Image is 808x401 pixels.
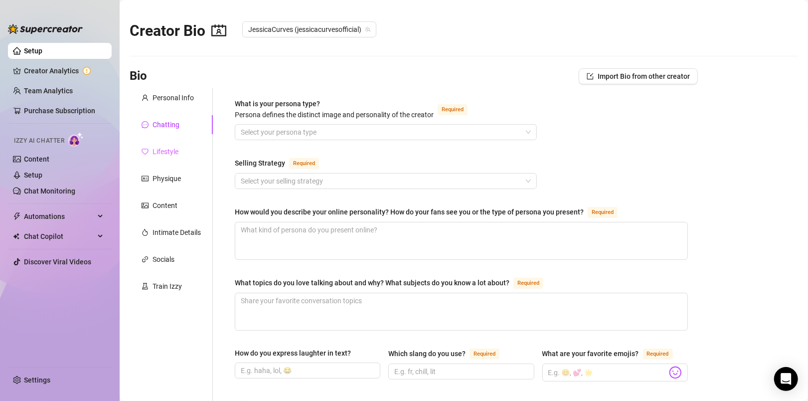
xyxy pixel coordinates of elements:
div: Train Izzy [153,281,182,292]
span: message [142,121,149,128]
span: user [142,94,149,101]
a: Team Analytics [24,87,73,95]
div: Lifestyle [153,146,178,157]
label: What are your favorite emojis? [542,348,684,360]
span: Persona defines the distinct image and personality of the creator [235,111,434,119]
div: Socials [153,254,174,265]
span: idcard [142,175,149,182]
span: What is your persona type? [235,100,434,119]
textarea: How would you describe your online personality? How do your fans see you or the type of persona y... [235,222,687,259]
h2: Creator Bio [130,21,226,40]
a: Setup [24,47,42,55]
div: How do you express laughter in text? [235,348,351,359]
a: Purchase Subscription [24,107,95,115]
span: link [142,256,149,263]
span: contacts [211,23,226,38]
button: Import Bio from other creator [579,68,698,84]
span: team [365,26,371,32]
div: Physique [153,173,181,184]
span: Required [588,207,618,218]
span: thunderbolt [13,212,21,220]
textarea: What topics do you love talking about and why? What subjects do you know a lot about? [235,293,687,330]
span: fire [142,229,149,236]
div: Which slang do you use? [388,348,466,359]
img: logo-BBDzfeDw.svg [8,24,83,34]
span: Required [289,158,319,169]
div: Content [153,200,177,211]
a: Creator Analytics exclamation-circle [24,63,104,79]
span: Import Bio from other creator [598,72,690,80]
a: Setup [24,171,42,179]
h3: Bio [130,68,147,84]
a: Chat Monitoring [24,187,75,195]
span: Required [643,349,673,360]
span: Required [438,104,468,115]
label: How would you describe your online personality? How do your fans see you or the type of persona y... [235,206,629,218]
span: import [587,73,594,80]
div: What are your favorite emojis? [542,348,639,359]
input: What are your favorite emojis? [548,366,667,379]
span: picture [142,202,149,209]
span: heart [142,148,149,155]
label: What topics do you love talking about and why? What subjects do you know a lot about? [235,277,554,289]
label: Selling Strategy [235,157,330,169]
span: Required [470,349,499,360]
span: JessicaCurves (jessicacurvesofficial) [248,22,370,37]
label: Which slang do you use? [388,348,510,360]
a: Settings [24,376,50,384]
span: Automations [24,208,95,224]
label: How do you express laughter in text? [235,348,358,359]
a: Content [24,155,49,163]
div: How would you describe your online personality? How do your fans see you or the type of persona y... [235,206,584,217]
input: How do you express laughter in text? [241,365,372,376]
div: Selling Strategy [235,158,285,169]
div: What topics do you love talking about and why? What subjects do you know a lot about? [235,277,509,288]
img: svg%3e [669,366,682,379]
img: Chat Copilot [13,233,19,240]
input: Which slang do you use? [394,366,526,377]
img: AI Chatter [68,132,84,147]
div: Chatting [153,119,179,130]
div: Personal Info [153,92,194,103]
span: Chat Copilot [24,228,95,244]
span: Required [513,278,543,289]
div: Intimate Details [153,227,201,238]
div: Open Intercom Messenger [774,367,798,391]
a: Discover Viral Videos [24,258,91,266]
span: Izzy AI Chatter [14,136,64,146]
span: experiment [142,283,149,290]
